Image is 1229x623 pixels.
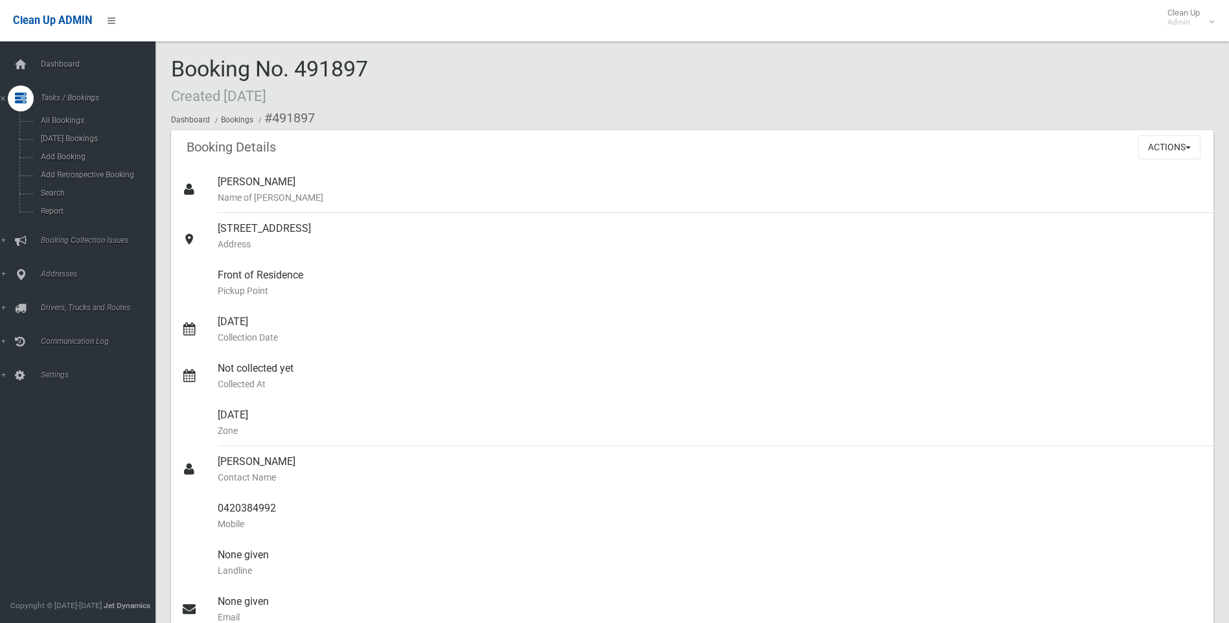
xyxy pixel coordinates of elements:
span: [DATE] Bookings [37,134,154,143]
div: [PERSON_NAME] [218,166,1203,213]
a: Bookings [221,115,253,124]
small: Name of [PERSON_NAME] [218,190,1203,205]
span: All Bookings [37,116,154,125]
span: Drivers, Trucks and Routes [37,303,165,312]
span: Addresses [37,269,165,278]
div: [STREET_ADDRESS] [218,213,1203,260]
div: [PERSON_NAME] [218,446,1203,493]
div: None given [218,539,1203,586]
small: Zone [218,423,1203,438]
small: Mobile [218,516,1203,532]
span: Clean Up ADMIN [13,14,92,27]
span: Add Retrospective Booking [37,170,154,179]
div: Front of Residence [218,260,1203,306]
div: Not collected yet [218,353,1203,400]
span: Settings [37,370,165,379]
span: Copyright © [DATE]-[DATE] [10,601,102,610]
span: Booking No. 491897 [171,56,368,106]
a: Dashboard [171,115,210,124]
div: 0420384992 [218,493,1203,539]
span: Communication Log [37,337,165,346]
small: Pickup Point [218,283,1203,299]
button: Actions [1138,135,1200,159]
li: #491897 [255,106,315,130]
span: Add Booking [37,152,154,161]
strong: Jet Dynamics [104,601,150,610]
small: Collection Date [218,330,1203,345]
span: Dashboard [37,60,165,69]
small: Created [DATE] [171,87,266,104]
header: Booking Details [171,135,292,160]
small: Contact Name [218,470,1203,485]
span: Clean Up [1161,8,1213,27]
span: Search [37,188,154,198]
div: [DATE] [218,306,1203,353]
small: Landline [218,563,1203,578]
div: [DATE] [218,400,1203,446]
span: Tasks / Bookings [37,93,165,102]
span: Report [37,207,154,216]
small: Address [218,236,1203,252]
span: Booking Collection Issues [37,236,165,245]
small: Admin [1167,17,1200,27]
small: Collected At [218,376,1203,392]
